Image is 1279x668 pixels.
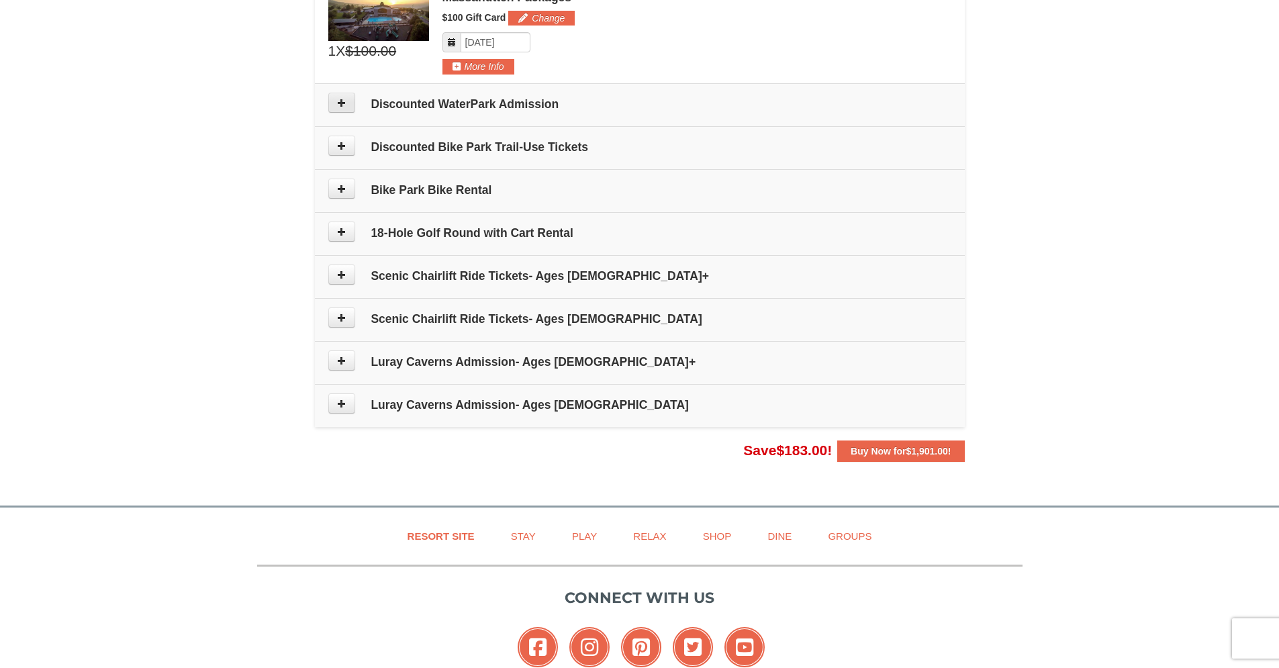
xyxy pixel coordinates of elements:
[508,11,575,26] button: Change
[328,226,951,240] h4: 18-Hole Golf Round with Cart Rental
[328,398,951,412] h4: Luray Caverns Admission- Ages [DEMOGRAPHIC_DATA]
[776,442,827,458] span: $183.00
[906,446,948,457] span: $1,901.00
[336,41,345,61] span: X
[494,521,553,551] a: Stay
[328,183,951,197] h4: Bike Park Bike Rental
[743,442,832,458] span: Save !
[811,521,888,551] a: Groups
[555,521,614,551] a: Play
[616,521,683,551] a: Relax
[345,41,396,61] span: $100.00
[328,269,951,283] h4: Scenic Chairlift Ride Tickets- Ages [DEMOGRAPHIC_DATA]+
[328,97,951,111] h4: Discounted WaterPark Admission
[442,59,514,74] button: More Info
[751,521,808,551] a: Dine
[686,521,749,551] a: Shop
[851,446,951,457] strong: Buy Now for !
[442,12,506,23] span: $100 Gift Card
[328,140,951,154] h4: Discounted Bike Park Trail-Use Tickets
[257,587,1023,609] p: Connect with us
[328,41,336,61] span: 1
[837,440,964,462] button: Buy Now for$1,901.00!
[391,521,491,551] a: Resort Site
[328,312,951,326] h4: Scenic Chairlift Ride Tickets- Ages [DEMOGRAPHIC_DATA]
[328,355,951,369] h4: Luray Caverns Admission- Ages [DEMOGRAPHIC_DATA]+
